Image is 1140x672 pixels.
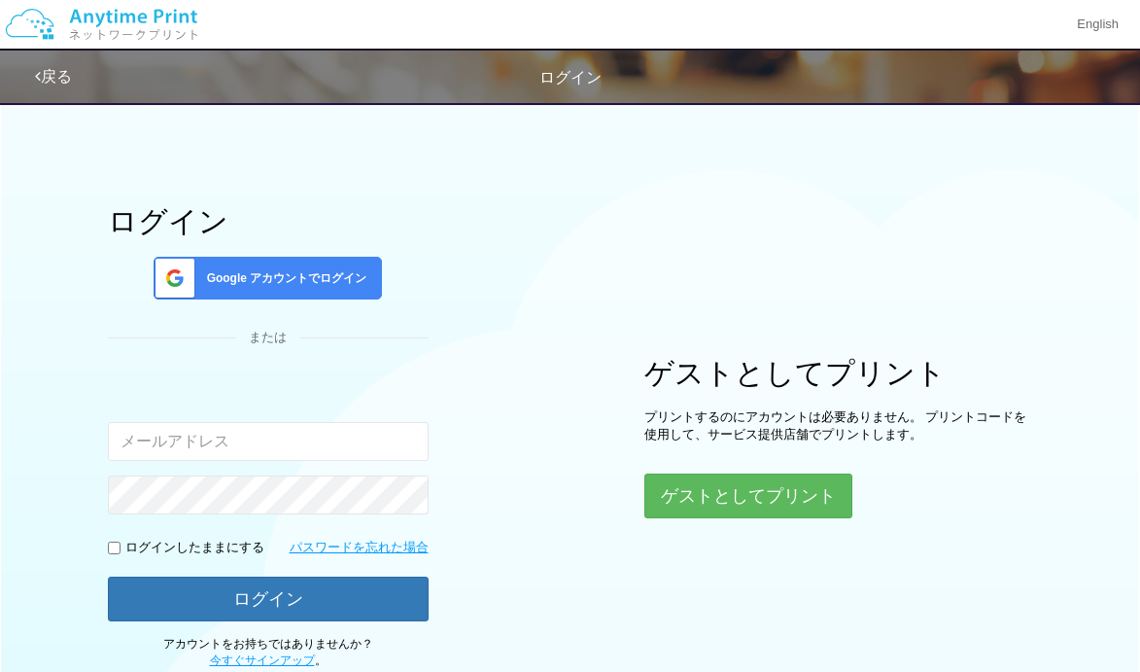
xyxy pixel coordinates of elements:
[644,474,852,518] button: ゲストとしてプリント
[108,636,429,669] p: アカウントをお持ちではありませんか？
[539,69,602,86] span: ログイン
[108,577,429,621] button: ログイン
[125,539,264,557] p: ログインしたままにする
[644,357,1033,389] h1: ゲストとしてプリント
[199,270,367,287] span: Google アカウントでログイン
[108,329,429,347] div: または
[108,422,429,461] input: メールアドレス
[210,654,315,667] a: 今すぐサインアップ
[35,68,72,85] a: 戻る
[108,205,429,237] h1: ログイン
[210,654,327,667] span: 。
[644,408,1033,444] p: プリントするのにアカウントは必要ありません。 プリントコードを使用して、サービス提供店舗でプリントします。
[290,539,429,557] a: パスワードを忘れた場合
